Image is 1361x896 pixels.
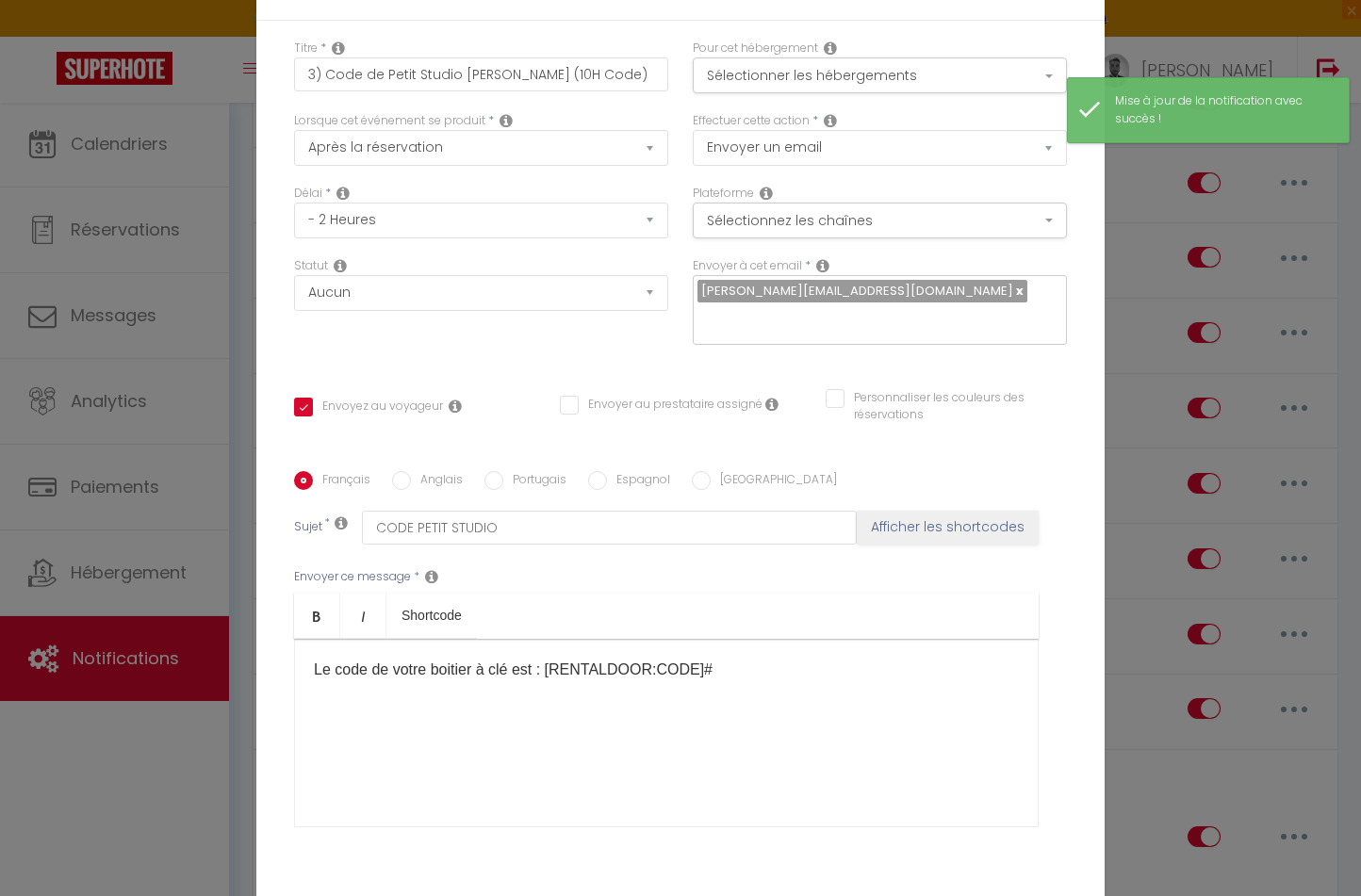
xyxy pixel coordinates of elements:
button: Afficher les shortcodes [857,511,1039,545]
label: Anglais [411,471,463,492]
i: This Rental [824,41,837,56]
label: Sujet [294,518,322,538]
label: Français [313,471,370,492]
label: Pour cet hébergement [693,40,818,57]
i: Envoyer au voyageur [449,399,462,414]
label: Portugais [503,471,566,492]
span: [PERSON_NAME][EMAIL_ADDRESS][DOMAIN_NAME] [701,282,1013,300]
label: Titre [294,40,318,57]
label: Effectuer cette action [693,112,810,130]
label: Plateforme [693,185,754,203]
a: Bold [294,593,340,638]
i: Booking status [334,258,347,273]
label: Statut [294,257,328,275]
i: Event Occur [500,113,513,128]
i: Envoyer au prestataire si il est assigné [765,397,779,412]
i: Message [425,569,438,584]
i: Action Type [824,113,837,128]
label: Envoyer ce message [294,568,411,586]
i: Action Channel [760,186,773,201]
label: Lorsque cet événement se produit [294,112,485,130]
label: Délai [294,185,322,203]
i: Subject [335,515,348,530]
button: Sélectionnez les chaînes [693,203,1067,238]
div: Mise à jour de la notification avec succès ! [1115,92,1330,128]
i: Title [332,41,345,56]
i: Action Time [336,186,350,201]
label: Espagnol [607,471,670,492]
i: Recipient [816,258,829,273]
p: Le code de votre boitier à clé est : [RENTALDOOR:CODE]​​# [314,659,1019,681]
label: Envoyer à cet email [693,257,802,275]
a: Italic [340,593,386,638]
a: Shortcode [386,593,477,638]
button: Sélectionner les hébergements [693,57,1067,93]
button: Ouvrir le widget de chat LiveChat [15,8,72,64]
label: [GEOGRAPHIC_DATA] [711,471,837,492]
